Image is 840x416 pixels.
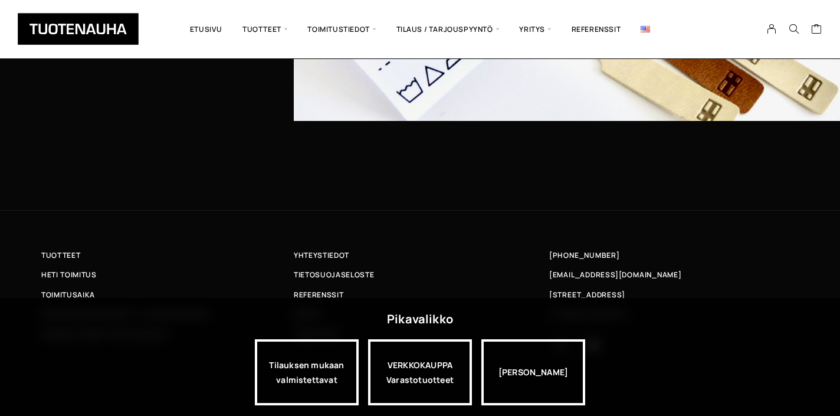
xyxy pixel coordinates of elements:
a: Tietosuojaseloste [294,268,546,281]
span: Referenssit [294,289,343,301]
a: Referenssit [562,9,631,50]
img: Tuotenauha Oy [18,13,139,45]
a: My Account [760,24,783,34]
a: [EMAIL_ADDRESS][DOMAIN_NAME] [549,268,682,281]
a: Etusivu [180,9,232,50]
div: [PERSON_NAME] [481,339,585,405]
span: Tilaus / Tarjouspyyntö [386,9,510,50]
a: Referenssit [294,289,546,301]
span: Tuotteet [41,249,80,261]
div: VERKKOKAUPPA Varastotuotteet [368,339,472,405]
a: Toimitusaika [41,289,294,301]
a: Tuotteet [41,249,294,261]
a: Heti toimitus [41,268,294,281]
span: [STREET_ADDRESS] [549,289,625,301]
span: Heti toimitus [41,268,97,281]
a: Cart [811,23,822,37]
img: English [641,26,650,32]
span: Toimitustiedot [297,9,386,50]
div: Pikavalikko [387,309,453,330]
span: Toimitusaika [41,289,95,301]
a: VERKKOKAUPPAVarastotuotteet [368,339,472,405]
button: Search [783,24,805,34]
span: Yritys [509,9,561,50]
span: Tietosuojaseloste [294,268,374,281]
span: Tuotteet [232,9,297,50]
a: Yhteystiedot [294,249,546,261]
a: Tilauksen mukaan valmistettavat [255,339,359,405]
span: Yhteystiedot [294,249,349,261]
a: [PHONE_NUMBER] [549,249,620,261]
